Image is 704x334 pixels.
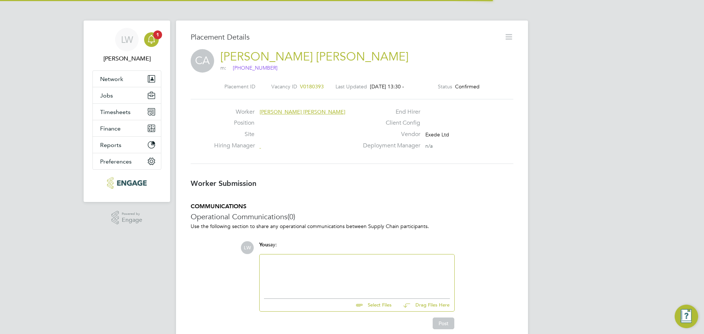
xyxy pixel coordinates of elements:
[425,131,449,138] span: Exede Ltd
[226,65,232,71] img: logo.svg
[191,49,214,73] span: CA
[370,83,404,90] span: [DATE] 13:30 -
[259,241,455,254] div: say:
[92,54,161,63] span: Louis Warner
[214,131,254,138] label: Site
[191,179,256,188] b: Worker Submission
[84,21,170,202] nav: Main navigation
[191,223,513,230] p: Use the following section to share any operational communications between Supply Chain participants.
[335,83,367,90] label: Last Updated
[93,153,161,169] button: Preferences
[259,242,268,248] span: You
[226,65,278,72] span: [PHONE_NUMBER]
[438,83,452,90] label: Status
[359,108,420,116] label: End Hirer
[359,119,420,127] label: Client Config
[191,32,499,42] h3: Placement Details
[287,212,295,221] span: (0)
[93,120,161,136] button: Finance
[93,137,161,153] button: Reports
[220,65,278,71] span: m:
[100,142,121,148] span: Reports
[425,143,433,149] span: n/a
[111,211,143,225] a: Powered byEngage
[122,217,142,223] span: Engage
[122,211,142,217] span: Powered by
[675,305,698,328] button: Engage Resource Center
[214,142,254,150] label: Hiring Manager
[100,125,121,132] span: Finance
[93,104,161,120] button: Timesheets
[144,28,159,51] a: 1
[191,203,513,210] h5: COMMUNICATIONS
[224,83,255,90] label: Placement ID
[220,49,408,64] a: [PERSON_NAME] [PERSON_NAME]
[92,28,161,63] a: LW[PERSON_NAME]
[260,109,345,115] span: [PERSON_NAME] [PERSON_NAME]
[241,241,254,254] span: LW
[271,83,297,90] label: Vacancy ID
[214,108,254,116] label: Worker
[92,177,161,189] a: Go to home page
[433,318,454,329] button: Post
[100,76,123,82] span: Network
[455,83,480,90] span: Confirmed
[100,158,132,165] span: Preferences
[121,35,133,44] span: LW
[153,30,162,39] span: 1
[93,71,161,87] button: Network
[214,119,254,127] label: Position
[359,142,420,150] label: Deployment Manager
[300,83,324,90] span: V0180393
[359,131,420,138] label: Vendor
[100,109,131,115] span: Timesheets
[191,212,513,221] h3: Operational Communications
[107,177,146,189] img: xede-logo-retina.png
[93,87,161,103] button: Jobs
[100,92,113,99] span: Jobs
[397,298,450,313] button: Drag Files Here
